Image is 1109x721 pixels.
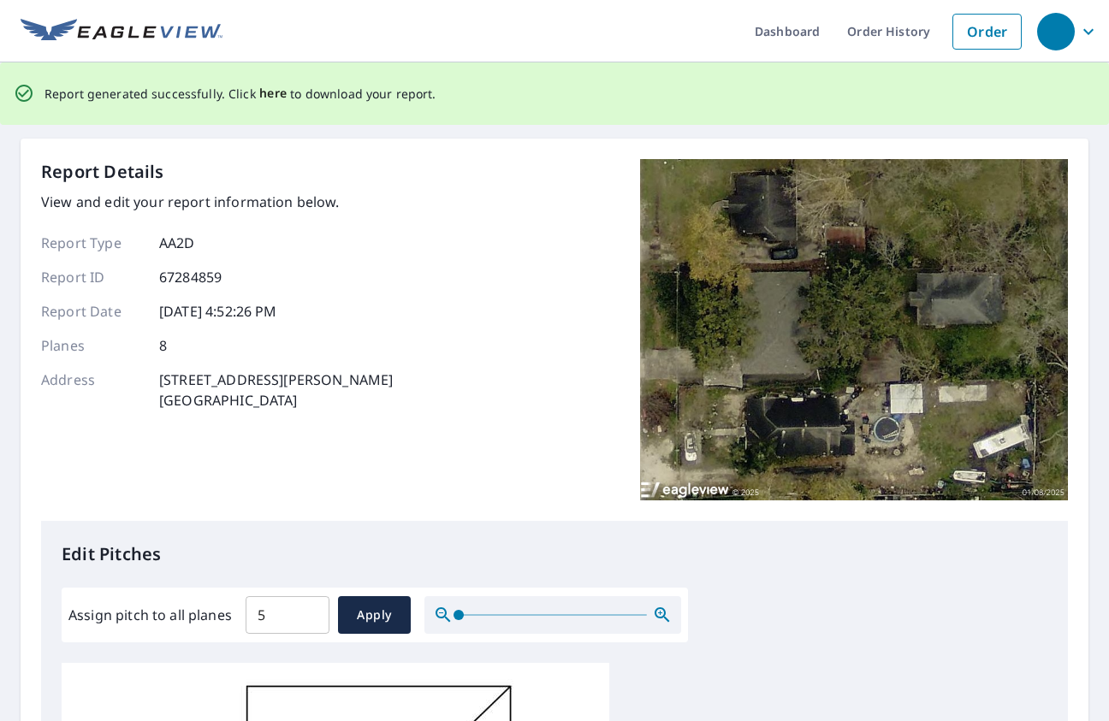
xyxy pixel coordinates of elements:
[44,83,436,104] p: Report generated successfully. Click to download your report.
[338,596,411,634] button: Apply
[41,369,144,411] p: Address
[259,83,288,104] button: here
[41,233,144,253] p: Report Type
[41,267,144,287] p: Report ID
[159,233,195,253] p: AA2D
[640,159,1068,501] img: Top image
[952,14,1022,50] a: Order
[68,605,232,625] label: Assign pitch to all planes
[159,335,167,356] p: 8
[41,301,144,322] p: Report Date
[246,591,329,639] input: 00.0
[352,605,397,626] span: Apply
[41,159,164,185] p: Report Details
[62,541,1047,567] p: Edit Pitches
[159,369,393,411] p: [STREET_ADDRESS][PERSON_NAME] [GEOGRAPHIC_DATA]
[41,192,393,212] p: View and edit your report information below.
[159,301,277,322] p: [DATE] 4:52:26 PM
[21,19,222,44] img: EV Logo
[159,267,222,287] p: 67284859
[41,335,144,356] p: Planes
